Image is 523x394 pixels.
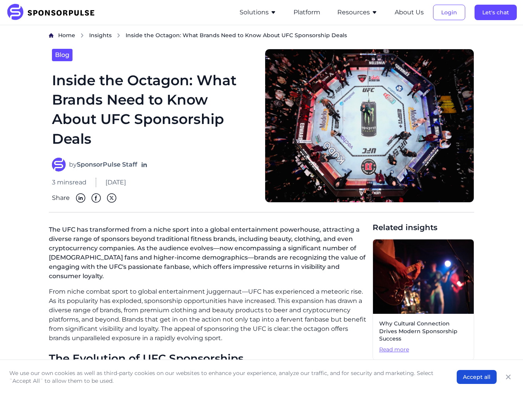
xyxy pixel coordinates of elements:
[6,4,100,21] img: SponsorPulse
[475,5,517,20] button: Let's chat
[373,222,474,233] span: Related insights
[475,9,517,16] a: Let's chat
[52,178,86,187] span: 3 mins read
[80,33,85,38] img: chevron right
[373,239,474,360] a: Why Cultural Connection Drives Modern Sponsorship SuccessRead more
[265,49,475,203] img: Getty Images courtesy of ufc.com https://www.ufc.com/octagon
[379,346,468,354] span: Read more
[52,71,255,149] h1: Inside the Octagon: What Brands Need to Know About UFC Sponsorship Deals
[89,31,112,40] a: Insights
[433,5,465,20] button: Login
[395,9,424,16] a: About Us
[89,32,112,39] span: Insights
[91,193,101,203] img: Facebook
[69,160,137,169] span: by
[395,8,424,17] button: About Us
[240,8,276,17] button: Solutions
[76,193,85,203] img: Linkedin
[337,8,378,17] button: Resources
[293,8,320,17] button: Platform
[457,370,497,384] button: Accept all
[107,193,116,203] img: Twitter
[52,193,70,203] span: Share
[77,161,137,168] strong: SponsorPulse Staff
[373,239,474,314] img: Neza Dolmo courtesy of Unsplash
[293,9,320,16] a: Platform
[484,357,523,394] iframe: Chat Widget
[49,222,366,287] p: The UFC has transformed from a niche sport into a global entertainment powerhouse, attracting a d...
[52,49,72,61] a: Blog
[433,9,465,16] a: Login
[49,33,54,38] img: Home
[49,352,366,365] h2: The Evolution of UFC Sponsorships
[52,158,66,172] img: SponsorPulse Staff
[379,320,468,343] span: Why Cultural Connection Drives Modern Sponsorship Success
[49,287,366,343] p: From niche combat sport to global entertainment juggernaut—UFC has experienced a meteoric rise. A...
[9,369,441,385] p: We use our own cookies as well as third-party cookies on our websites to enhance your experience,...
[116,33,121,38] img: chevron right
[105,178,126,187] span: [DATE]
[58,32,75,39] span: Home
[58,31,75,40] a: Home
[126,31,347,39] span: Inside the Octagon: What Brands Need to Know About UFC Sponsorship Deals
[140,161,148,169] a: Follow on LinkedIn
